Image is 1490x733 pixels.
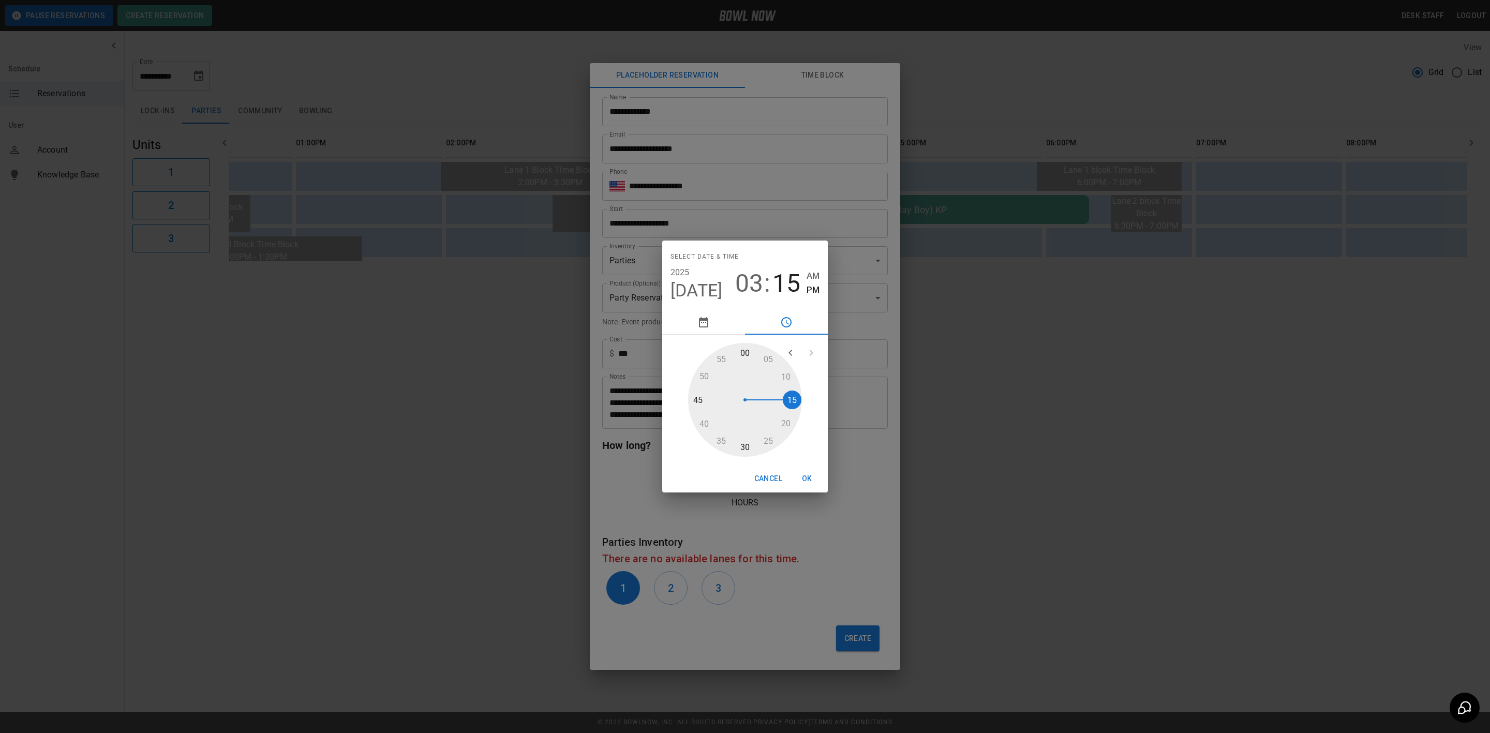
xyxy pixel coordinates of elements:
[780,342,801,363] button: open previous view
[764,269,770,298] span: :
[671,280,723,302] button: [DATE]
[735,269,763,298] button: 03
[662,310,745,335] button: pick date
[807,269,820,283] button: AM
[772,269,800,298] button: 15
[671,249,739,265] span: Select date & time
[807,283,820,297] button: PM
[791,469,824,488] button: OK
[745,310,828,335] button: pick time
[750,469,786,488] button: Cancel
[671,265,690,280] button: 2025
